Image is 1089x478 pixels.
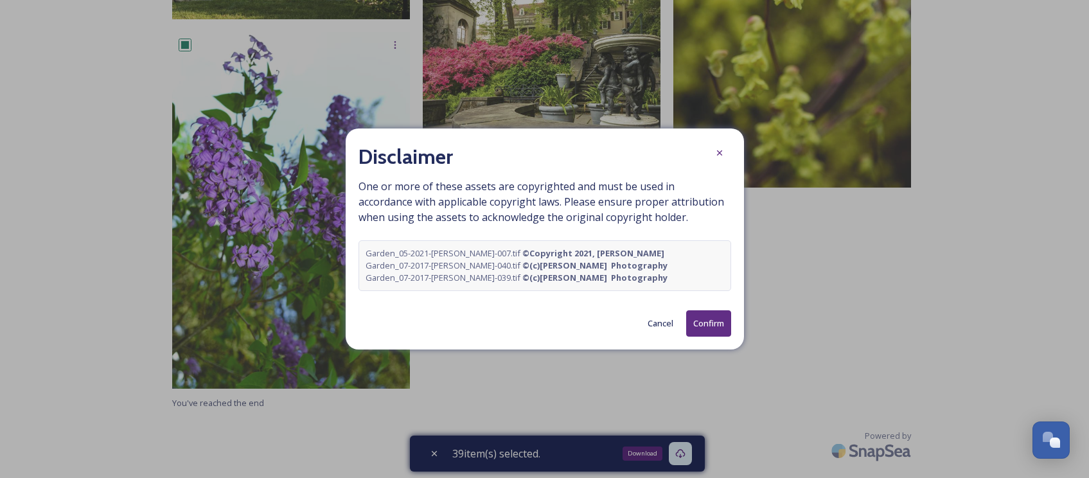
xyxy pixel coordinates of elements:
[522,247,664,259] strong: © Copyright 2021, [PERSON_NAME]
[366,247,664,260] span: Garden_05-2021-[PERSON_NAME]-007.tif
[366,272,668,284] span: Garden_07-2017-[PERSON_NAME]-039.tif
[686,310,731,337] button: Confirm
[359,141,453,172] h2: Disclaimer
[366,260,668,272] span: Garden_07-2017-[PERSON_NAME]-040.tif
[522,260,668,271] strong: © (c)[PERSON_NAME] Photography
[522,272,668,283] strong: © (c)[PERSON_NAME] Photography
[359,179,731,292] span: One or more of these assets are copyrighted and must be used in accordance with applicable copyri...
[1032,421,1070,459] button: Open Chat
[641,311,680,336] button: Cancel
